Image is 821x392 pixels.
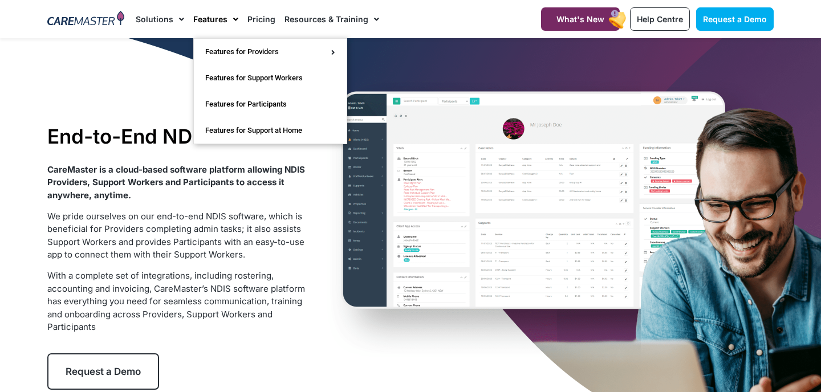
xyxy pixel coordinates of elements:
[66,366,141,377] span: Request a Demo
[696,7,774,31] a: Request a Demo
[47,211,304,260] span: We pride ourselves on our end-to-end NDIS software, which is beneficial for Providers completing ...
[194,39,347,65] a: Features for Providers
[47,353,159,390] a: Request a Demo
[703,14,767,24] span: Request a Demo
[47,164,305,201] strong: CareMaster is a cloud-based software platform allowing NDIS Providers, Support Workers and Partic...
[630,7,690,31] a: Help Centre
[637,14,683,24] span: Help Centre
[194,91,347,117] a: Features for Participants
[47,11,124,28] img: CareMaster Logo
[194,65,347,91] a: Features for Support Workers
[47,269,309,334] p: With a complete set of integrations, including rostering, accounting and invoicing, CareMaster’s ...
[556,14,604,24] span: What's New
[193,38,347,144] ul: Features
[541,7,620,31] a: What's New
[47,124,309,148] h1: End-to-End NDIS Software
[194,117,347,144] a: Features for Support at Home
